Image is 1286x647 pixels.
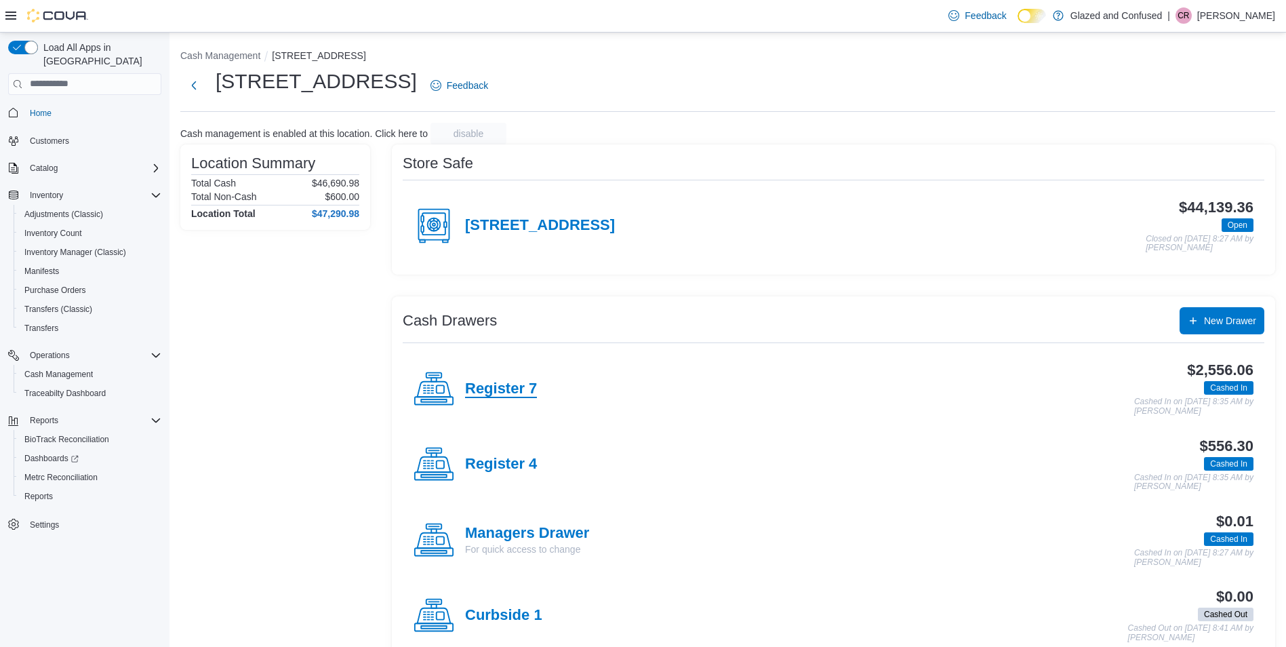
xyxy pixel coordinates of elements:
span: Cash Management [19,366,161,383]
span: Transfers (Classic) [19,301,161,317]
h6: Total Cash [191,178,236,189]
h3: $556.30 [1200,438,1253,454]
span: Cashed In [1204,532,1253,546]
h6: Total Non-Cash [191,191,257,202]
a: Metrc Reconciliation [19,469,103,486]
span: Catalog [24,160,161,176]
span: Inventory [30,190,63,201]
p: Cashed In on [DATE] 8:35 AM by [PERSON_NAME] [1134,473,1253,492]
span: Transfers [19,320,161,336]
h3: Location Summary [191,155,315,172]
a: Manifests [19,263,64,279]
button: Inventory [24,187,68,203]
button: Cash Management [14,365,167,384]
h4: [STREET_ADDRESS] [465,217,615,235]
h4: Register 7 [465,380,537,398]
a: Transfers [19,320,64,336]
span: Dashboards [19,450,161,467]
button: Catalog [24,160,63,176]
button: Catalog [3,159,167,178]
h3: $44,139.36 [1179,199,1253,216]
span: Cashed In [1210,458,1247,470]
h4: Register 4 [465,456,537,473]
span: Reports [19,488,161,505]
h4: Managers Drawer [465,525,589,543]
a: Home [24,105,57,121]
h4: Location Total [191,208,256,219]
button: Operations [24,347,75,364]
span: Dark Mode [1018,23,1018,24]
nav: Complex example [8,98,161,570]
h3: $2,556.06 [1187,362,1253,378]
button: Reports [14,487,167,506]
h4: $47,290.98 [312,208,359,219]
span: Inventory Count [24,228,82,239]
span: Cashed In [1210,382,1247,394]
a: Dashboards [19,450,84,467]
span: Cash Management [24,369,93,380]
button: New Drawer [1180,307,1264,334]
a: Dashboards [14,449,167,468]
span: Transfers [24,323,58,334]
span: Settings [30,519,59,530]
span: New Drawer [1204,314,1256,328]
h3: $0.00 [1216,589,1253,605]
button: Customers [3,131,167,151]
span: Adjustments (Classic) [24,209,103,220]
span: Inventory Count [19,225,161,241]
a: BioTrack Reconciliation [19,431,115,448]
span: Home [24,104,161,121]
a: Settings [24,517,64,533]
span: Reports [30,415,58,426]
span: Inventory [24,187,161,203]
span: BioTrack Reconciliation [24,434,109,445]
span: Cashed In [1210,533,1247,545]
span: Load All Apps in [GEOGRAPHIC_DATA] [38,41,161,68]
span: Traceabilty Dashboard [19,385,161,401]
button: disable [430,123,506,144]
img: Cova [27,9,88,22]
p: $46,690.98 [312,178,359,189]
span: Cashed In [1204,457,1253,471]
span: Traceabilty Dashboard [24,388,106,399]
p: Cash management is enabled at this location. Click here to [180,128,428,139]
span: Purchase Orders [24,285,86,296]
button: BioTrack Reconciliation [14,430,167,449]
a: Feedback [943,2,1011,29]
button: Inventory [3,186,167,205]
button: Reports [3,411,167,430]
button: Home [3,103,167,123]
span: disable [454,127,483,140]
h1: [STREET_ADDRESS] [216,68,417,95]
button: Metrc Reconciliation [14,468,167,487]
nav: An example of EuiBreadcrumbs [180,49,1275,65]
span: Home [30,108,52,119]
span: BioTrack Reconciliation [19,431,161,448]
span: Reports [24,412,161,429]
h3: Cash Drawers [403,313,497,329]
a: Inventory Manager (Classic) [19,244,132,260]
a: Purchase Orders [19,282,92,298]
span: Settings [24,515,161,532]
span: Dashboards [24,453,79,464]
button: Transfers [14,319,167,338]
button: Settings [3,514,167,534]
h3: Store Safe [403,155,473,172]
span: Open [1222,218,1253,232]
a: Customers [24,133,75,149]
a: Reports [19,488,58,505]
span: Manifests [19,263,161,279]
span: Customers [30,136,69,146]
span: Cashed In [1204,381,1253,395]
span: Adjustments (Classic) [19,206,161,222]
span: Operations [24,347,161,364]
button: Adjustments (Classic) [14,205,167,224]
p: Glazed and Confused [1070,7,1162,24]
span: Reports [24,491,53,502]
span: Purchase Orders [19,282,161,298]
p: Cashed Out on [DATE] 8:41 AM by [PERSON_NAME] [1128,624,1253,642]
button: Reports [24,412,64,429]
span: Cashed Out [1198,608,1253,621]
h3: $0.01 [1216,513,1253,530]
button: Manifests [14,262,167,281]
